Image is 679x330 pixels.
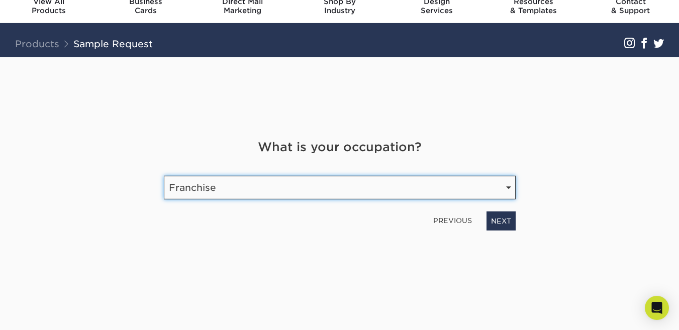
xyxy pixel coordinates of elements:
a: NEXT [487,211,516,231]
div: Open Intercom Messenger [645,296,669,320]
h4: What is your occupation? [164,138,516,156]
a: Sample Request [73,38,153,49]
a: Products [15,38,59,49]
a: PREVIOUS [429,212,476,229]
